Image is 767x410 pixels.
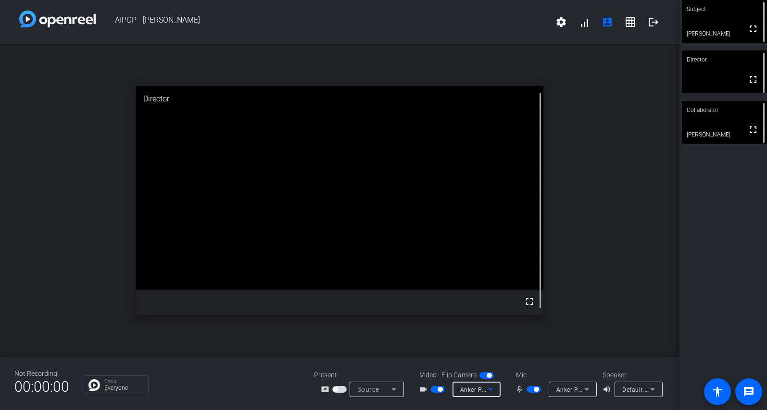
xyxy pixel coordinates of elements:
[136,86,544,112] div: Director
[104,379,143,384] p: Group
[743,386,754,398] mat-icon: message
[460,385,562,393] span: Anker PowerConf C200 (291a:3369)
[88,379,100,391] img: Chat Icon
[682,101,767,119] div: Collaborator
[573,11,596,34] button: signal_cellular_alt
[603,384,614,395] mat-icon: volume_up
[96,11,550,34] span: AIPGP - [PERSON_NAME]
[506,370,603,380] div: Mic
[747,23,759,35] mat-icon: fullscreen
[419,384,430,395] mat-icon: videocam_outline
[524,296,535,307] mat-icon: fullscreen
[682,50,767,69] div: Director
[712,386,723,398] mat-icon: accessibility
[19,11,96,27] img: white-gradient.svg
[14,375,69,398] span: 00:00:00
[321,384,332,395] mat-icon: screen_share_outline
[625,16,636,28] mat-icon: grid_on
[648,16,659,28] mat-icon: logout
[314,370,410,380] div: Present
[747,74,759,85] mat-icon: fullscreen
[555,16,567,28] mat-icon: settings
[14,369,69,379] div: Not Recording
[420,370,437,380] span: Video
[556,385,658,393] span: Anker PowerConf C200 (291a:3369)
[104,385,143,391] p: Everyone
[602,16,613,28] mat-icon: account_box
[357,385,379,393] span: Source
[441,370,477,380] span: Flip Camera
[622,385,727,393] span: Default - Mac mini Speakers (Built-in)
[515,384,527,395] mat-icon: mic_none
[603,370,660,380] div: Speaker
[747,124,759,136] mat-icon: fullscreen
